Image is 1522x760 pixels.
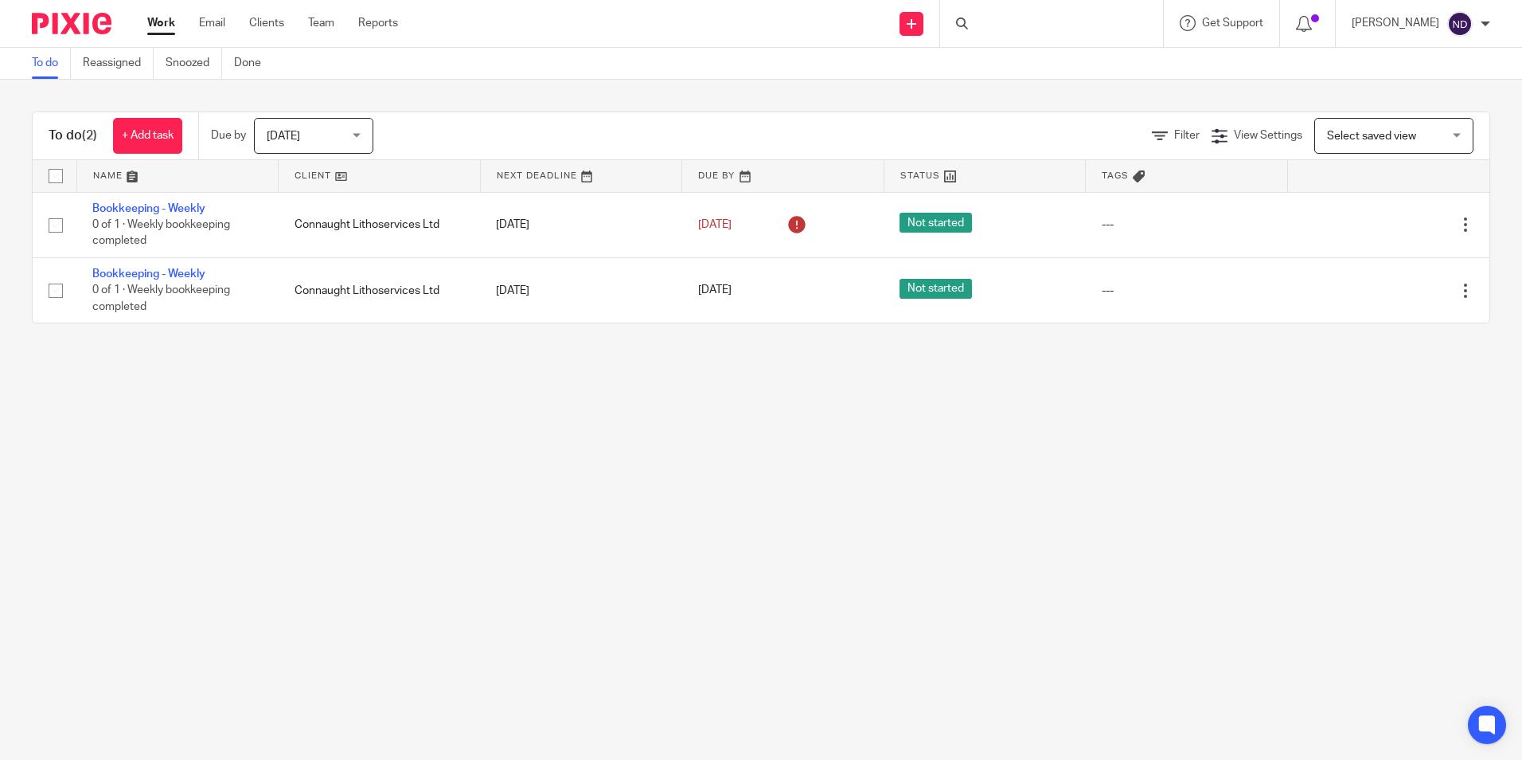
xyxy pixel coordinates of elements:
span: Get Support [1202,18,1263,29]
td: [DATE] [480,257,682,323]
a: To do [32,48,71,79]
a: Clients [249,15,284,31]
span: [DATE] [698,219,732,230]
img: Pixie [32,13,111,34]
td: Connaught Lithoservices Ltd [279,257,481,323]
img: svg%3E [1447,11,1473,37]
span: 0 of 1 · Weekly bookkeeping completed [92,285,230,313]
a: Snoozed [166,48,222,79]
a: Reports [358,15,398,31]
div: --- [1102,283,1272,299]
p: [PERSON_NAME] [1352,15,1439,31]
p: Due by [211,127,246,143]
div: --- [1102,217,1272,233]
span: 0 of 1 · Weekly bookkeeping completed [92,219,230,247]
a: Team [308,15,334,31]
td: Connaught Lithoservices Ltd [279,192,481,257]
span: View Settings [1234,130,1302,141]
a: Email [199,15,225,31]
h1: To do [49,127,97,144]
span: Not started [900,213,972,233]
span: Not started [900,279,972,299]
span: [DATE] [698,285,732,296]
span: [DATE] [267,131,300,142]
span: Tags [1102,171,1129,180]
td: [DATE] [480,192,682,257]
a: Bookkeeping - Weekly [92,268,205,280]
span: Filter [1174,130,1200,141]
a: Reassigned [83,48,154,79]
span: Select saved view [1327,131,1416,142]
span: (2) [82,129,97,142]
a: Done [234,48,273,79]
a: Bookkeeping - Weekly [92,203,205,214]
a: + Add task [113,118,182,154]
a: Work [147,15,175,31]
